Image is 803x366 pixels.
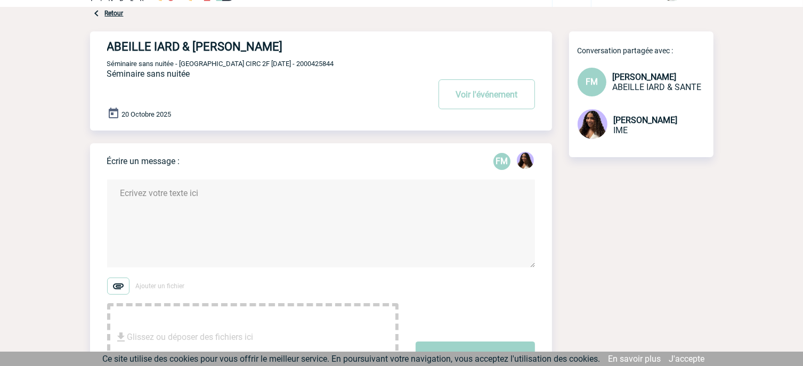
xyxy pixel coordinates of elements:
span: Glissez ou déposer des fichiers ici [127,311,254,364]
span: Ce site utilise des cookies pour vous offrir le meilleur service. En poursuivant votre navigation... [103,354,601,364]
p: Écrire un message : [107,156,180,166]
a: J'accepte [669,354,705,364]
button: Voir l'événement [439,79,535,109]
span: Séminaire sans nuitée [107,69,190,79]
a: Retour [105,10,124,17]
div: Florence MATHIEU [493,153,510,170]
span: FM [586,77,598,87]
h4: ABEILLE IARD & [PERSON_NAME] [107,40,398,53]
span: Séminaire sans nuitée - [GEOGRAPHIC_DATA] CIRC 2F [DATE] - 2000425844 [107,60,334,68]
img: 131234-0.jpg [517,152,534,169]
div: Jessica NETO BOGALHO [517,152,534,171]
span: ABEILLE IARD & SANTE [613,82,702,92]
span: IME [614,125,628,135]
img: 131234-0.jpg [578,109,607,139]
p: FM [493,153,510,170]
a: En savoir plus [609,354,661,364]
img: file_download.svg [115,331,127,344]
span: [PERSON_NAME] [613,72,677,82]
span: [PERSON_NAME] [614,115,678,125]
span: Ajouter un fichier [136,282,185,290]
span: 20 Octobre 2025 [122,110,172,118]
p: Conversation partagée avec : [578,46,713,55]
